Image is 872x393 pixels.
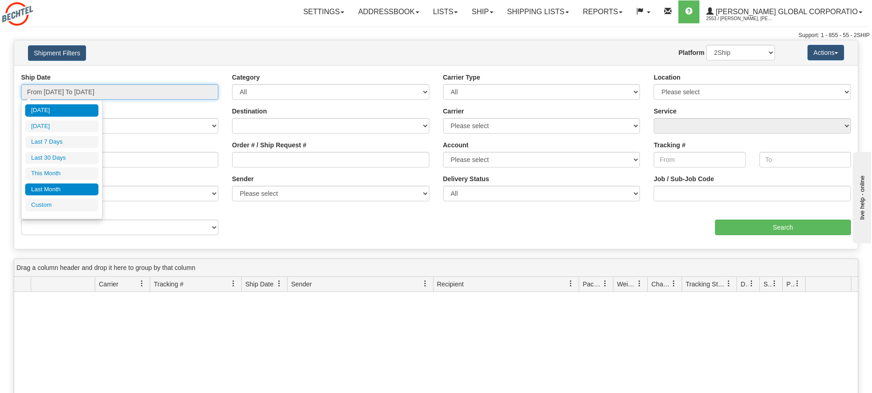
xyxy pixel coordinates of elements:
[351,0,426,23] a: Addressbook
[25,167,98,180] li: This Month
[25,183,98,196] li: Last Month
[563,276,579,291] a: Recipient filter column settings
[2,32,870,39] div: Support: 1 - 855 - 55 - 2SHIP
[686,280,726,289] span: Tracking Status
[226,276,241,291] a: Tracking # filter column settings
[25,152,98,164] li: Last 30 Days
[154,280,184,289] span: Tracking #
[443,140,469,150] label: Account
[851,150,871,243] iframe: chat widget
[654,73,680,82] label: Location
[706,14,775,23] span: 2553 / [PERSON_NAME], [PERSON_NAME]
[443,73,480,82] label: Carrier Type
[245,280,273,289] span: Ship Date
[417,276,433,291] a: Sender filter column settings
[699,0,869,23] a: [PERSON_NAME] Global Corporatio 2553 / [PERSON_NAME], [PERSON_NAME]
[465,0,500,23] a: Ship
[21,73,51,82] label: Ship Date
[443,107,464,116] label: Carrier
[25,199,98,211] li: Custom
[232,107,267,116] label: Destination
[767,276,782,291] a: Shipment Issues filter column settings
[443,174,489,183] label: Delivery Status
[666,276,682,291] a: Charge filter column settings
[232,174,254,183] label: Sender
[744,276,759,291] a: Delivery Status filter column settings
[500,0,576,23] a: Shipping lists
[134,276,150,291] a: Carrier filter column settings
[654,107,677,116] label: Service
[271,276,287,291] a: Ship Date filter column settings
[654,140,685,150] label: Tracking #
[786,280,794,289] span: Pickup Status
[597,276,613,291] a: Packages filter column settings
[807,45,844,60] button: Actions
[25,120,98,133] li: [DATE]
[426,0,465,23] a: Lists
[741,280,748,289] span: Delivery Status
[651,280,671,289] span: Charge
[576,0,629,23] a: Reports
[99,280,119,289] span: Carrier
[759,152,851,167] input: To
[296,0,351,23] a: Settings
[790,276,805,291] a: Pickup Status filter column settings
[232,73,260,82] label: Category
[7,8,85,15] div: live help - online
[232,140,307,150] label: Order # / Ship Request #
[632,276,647,291] a: Weight filter column settings
[291,280,312,289] span: Sender
[583,280,602,289] span: Packages
[25,104,98,117] li: [DATE]
[25,136,98,148] li: Last 7 Days
[2,2,33,26] img: logo2553.jpg
[617,280,636,289] span: Weight
[714,8,858,16] span: [PERSON_NAME] Global Corporatio
[721,276,737,291] a: Tracking Status filter column settings
[764,280,771,289] span: Shipment Issues
[654,152,745,167] input: From
[678,48,704,57] label: Platform
[28,45,86,61] button: Shipment Filters
[654,174,714,183] label: Job / Sub-Job Code
[14,259,858,277] div: grid grouping header
[437,280,464,289] span: Recipient
[715,220,851,235] input: Search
